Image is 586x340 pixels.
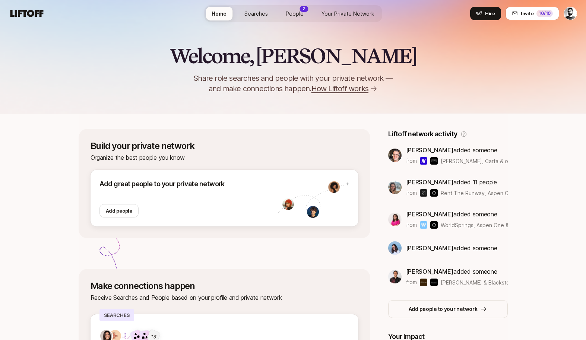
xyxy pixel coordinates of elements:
[521,10,533,17] span: Invite
[406,178,454,186] span: [PERSON_NAME]
[441,222,526,228] span: WorldSprings, Aspen One & others
[406,220,417,229] p: from
[388,129,457,139] p: Liftoff network activity
[420,189,427,197] img: Rent The Runway
[206,7,232,20] a: Home
[388,241,402,255] img: 3b21b1e9_db0a_4655_a67f_ab9b1489a185.jpg
[406,267,508,276] p: added someone
[406,177,508,187] p: added 11 people
[406,243,497,253] p: added someone
[91,293,358,302] p: Receive Searches and People based on your profile and private network
[307,206,319,218] img: man-with-curly-hair.png
[441,190,538,196] span: Rent The Runway, Aspen One & others
[430,221,438,229] img: Aspen One
[485,10,495,17] span: Hire
[388,270,402,283] img: ACg8ocKfD4J6FzG9_HAYQ9B8sLvPSEBLQEDmbHTY_vjoi9sRmV9s2RKt=s160-c
[406,145,508,155] p: added someone
[406,210,454,218] span: [PERSON_NAME]
[212,10,227,18] span: Home
[388,213,402,226] img: 9e09e871_5697_442b_ae6e_b16e3f6458f8.jpg
[536,10,553,17] div: 10 /10
[430,157,438,165] img: Carta
[470,7,501,20] button: Hire
[406,209,508,219] p: added someone
[441,279,508,286] span: [PERSON_NAME] & Blackstone
[311,83,368,94] span: How Liftoff works
[430,279,438,286] img: Blackstone
[286,10,304,18] span: People
[420,221,427,229] img: WorldSprings
[99,309,134,321] p: Searches
[409,305,478,314] p: Add people to your network
[321,10,374,18] span: Your Private Network
[430,189,438,197] img: Aspen One
[506,7,559,20] button: Invite10/10
[91,153,358,162] p: Organize the best people you know
[181,73,405,94] p: Share role searches and people with your private network — and make connections happen.
[406,146,454,154] span: [PERSON_NAME]
[282,198,294,210] img: avatar-1.png
[99,204,139,217] button: Add people
[311,83,377,94] a: How Liftoff works
[150,332,157,340] div: + 5
[238,7,274,20] a: Searches
[406,278,417,287] p: from
[406,268,454,275] span: [PERSON_NAME]
[302,6,305,12] p: 2
[170,45,416,67] h2: Welcome, [PERSON_NAME]
[244,10,268,18] span: Searches
[91,281,358,291] p: Make connections happen
[316,7,380,20] a: Your Private Network
[564,7,577,20] img: Jason Stewart
[388,300,508,318] button: Add people to your network
[441,157,508,165] span: [PERSON_NAME], Carta & others
[406,156,417,165] p: from
[406,188,417,197] p: from
[388,149,402,162] img: c551205c_2ef0_4c80_93eb_6f7da1791649.jpg
[388,181,402,194] img: a979a2b7_572c_4599_be27_84803714ee68.jpg
[328,181,340,193] img: avatar-2.png
[91,141,358,151] p: Build your private network
[406,244,454,252] span: [PERSON_NAME]
[280,7,310,20] a: People2
[420,157,427,165] img: Norm Ai
[420,279,427,286] img: J.P. Morgan
[99,179,276,189] p: Add great people to your private network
